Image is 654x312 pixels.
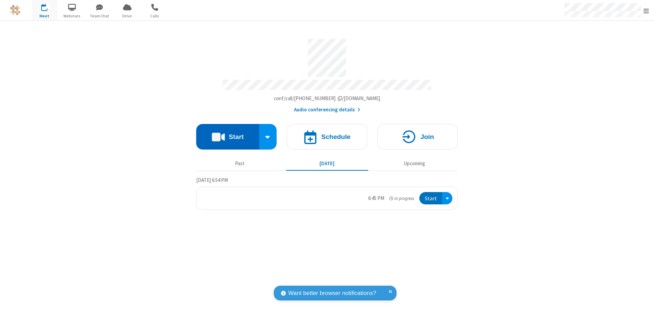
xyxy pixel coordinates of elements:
[229,134,244,140] h4: Start
[199,157,281,170] button: Past
[419,192,442,205] button: Start
[274,95,380,102] span: Copy my meeting room link
[377,124,458,150] button: Join
[87,13,112,19] span: Team Chat
[274,95,380,103] button: Copy my meeting room linkCopy my meeting room link
[46,4,50,9] div: 1
[286,157,368,170] button: [DATE]
[420,134,434,140] h4: Join
[259,124,277,150] div: Start conference options
[294,106,360,114] button: Audio conferencing details
[196,177,228,183] span: [DATE] 6:54 PM
[32,13,57,19] span: Meet
[10,5,20,15] img: QA Selenium DO NOT DELETE OR CHANGE
[287,124,367,150] button: Schedule
[442,192,452,205] div: Open menu
[321,134,351,140] h4: Schedule
[288,289,376,298] span: Want better browser notifications?
[637,294,649,307] iframe: Chat
[368,194,384,202] div: 6:45 PM
[196,34,458,114] section: Account details
[59,13,85,19] span: Webinars
[196,176,458,210] section: Today's Meetings
[142,13,168,19] span: Calls
[196,124,259,150] button: Start
[389,195,414,202] em: in progress
[373,157,455,170] button: Upcoming
[114,13,140,19] span: Drive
